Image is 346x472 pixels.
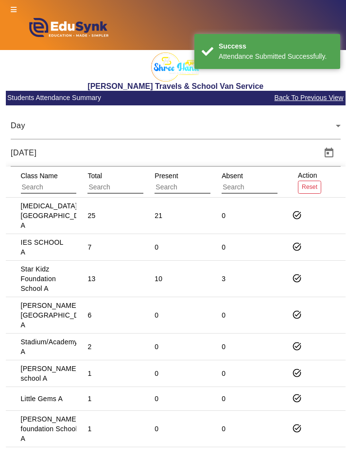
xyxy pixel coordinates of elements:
div: 0 [155,424,158,434]
mat-icon: task_alt [292,341,302,351]
div: 1 [87,424,91,434]
span: Day [11,121,25,130]
button: Open calendar [317,141,341,165]
div: Success [219,41,333,51]
div: [PERSON_NAME] school A [21,364,78,383]
div: IES SCHOOL A [21,237,66,257]
mat-icon: task_alt [292,368,302,378]
div: Stadium/Academy A [21,337,78,356]
mat-icon: task_alt [292,273,302,283]
span: Class Name [21,172,58,180]
mat-icon: task_alt [292,393,302,403]
input: Select Day [11,147,315,159]
mat-icon: task_alt [292,423,302,433]
h2: [PERSON_NAME] Travels & School Van Service [6,82,346,91]
div: [MEDICAL_DATA][GEOGRAPHIC_DATA] A [21,201,94,230]
div: 0 [222,424,225,434]
button: Reset [298,181,321,194]
span: Back To Previous View [274,92,344,103]
div: Little Gems A [21,394,63,404]
div: Attendance Submitted Successfully. [219,51,333,62]
div: [PERSON_NAME] foundation School A [21,414,78,443]
mat-icon: task_alt [292,310,302,320]
input: Search [21,181,108,194]
mat-card-header: Students Attendance Summary [6,91,346,105]
div: [PERSON_NAME][GEOGRAPHIC_DATA] A [21,301,94,330]
img: edusynk-logo.png [11,15,125,45]
mat-icon: task_alt [292,242,302,252]
div: Star Kidz Foundation School A [21,264,66,293]
div: Action [294,167,325,197]
mat-icon: task_alt [292,210,302,220]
